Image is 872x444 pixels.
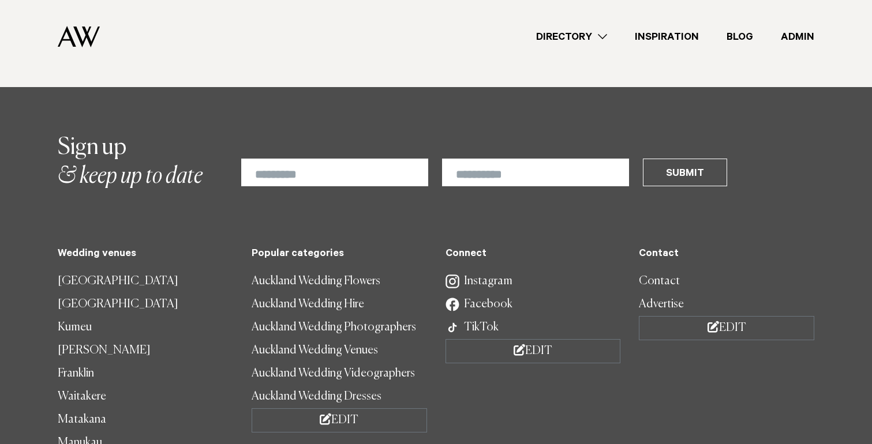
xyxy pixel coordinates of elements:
[252,362,427,385] a: Auckland Wedding Videographers
[639,293,814,316] a: Advertise
[639,270,814,293] a: Contact
[252,249,427,261] h5: Popular categories
[252,385,427,408] a: Auckland Wedding Dresses
[58,26,100,47] img: Auckland Weddings Logo
[446,293,621,316] a: Facebook
[446,249,621,261] h5: Connect
[58,136,126,159] span: Sign up
[446,270,621,293] a: Instagram
[446,316,621,339] a: TikTok
[58,270,233,293] a: [GEOGRAPHIC_DATA]
[58,408,233,431] a: Matakana
[252,316,427,339] a: Auckland Wedding Photographers
[522,29,621,45] a: Directory
[639,249,814,261] h5: Contact
[252,270,427,293] a: Auckland Wedding Flowers
[643,159,727,186] button: Submit
[446,339,621,363] a: Edit
[58,249,233,261] h5: Wedding venues
[252,293,427,316] a: Auckland Wedding Hire
[58,339,233,362] a: [PERSON_NAME]
[58,385,233,408] a: Waitakere
[252,339,427,362] a: Auckland Wedding Venues
[621,29,713,45] a: Inspiration
[639,316,814,340] a: Edit
[58,293,233,316] a: [GEOGRAPHIC_DATA]
[58,133,203,191] h2: & keep up to date
[767,29,828,45] a: Admin
[713,29,767,45] a: Blog
[58,316,233,339] a: Kumeu
[252,408,427,432] a: Edit
[58,362,233,385] a: Franklin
